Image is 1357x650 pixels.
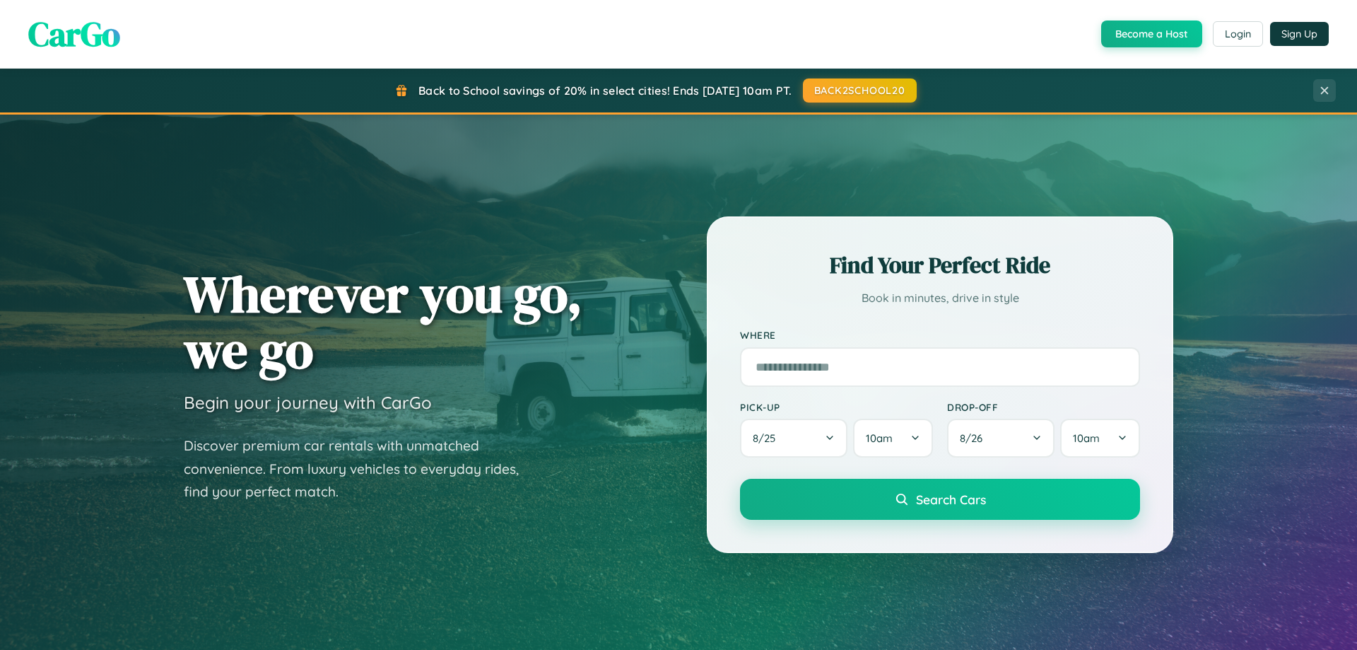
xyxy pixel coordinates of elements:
span: Search Cars [916,492,986,507]
span: 10am [1073,431,1100,445]
label: Drop-off [947,401,1140,413]
button: Login [1213,21,1263,47]
h3: Begin your journey with CarGo [184,392,432,413]
button: 8/26 [947,419,1055,458]
p: Discover premium car rentals with unmatched convenience. From luxury vehicles to everyday rides, ... [184,434,537,504]
button: Sign Up [1270,22,1329,46]
button: 10am [1060,419,1140,458]
span: 8 / 26 [960,431,989,445]
span: 10am [866,431,893,445]
label: Pick-up [740,401,933,413]
span: Back to School savings of 20% in select cities! Ends [DATE] 10am PT. [418,83,792,98]
p: Book in minutes, drive in style [740,288,1140,308]
button: Become a Host [1101,21,1202,47]
span: 8 / 25 [753,431,782,445]
h1: Wherever you go, we go [184,266,582,378]
button: 8/25 [740,419,847,458]
button: 10am [853,419,933,458]
button: BACK2SCHOOL20 [803,79,917,103]
button: Search Cars [740,479,1140,520]
h2: Find Your Perfect Ride [740,250,1140,281]
label: Where [740,330,1140,342]
span: CarGo [28,11,120,57]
